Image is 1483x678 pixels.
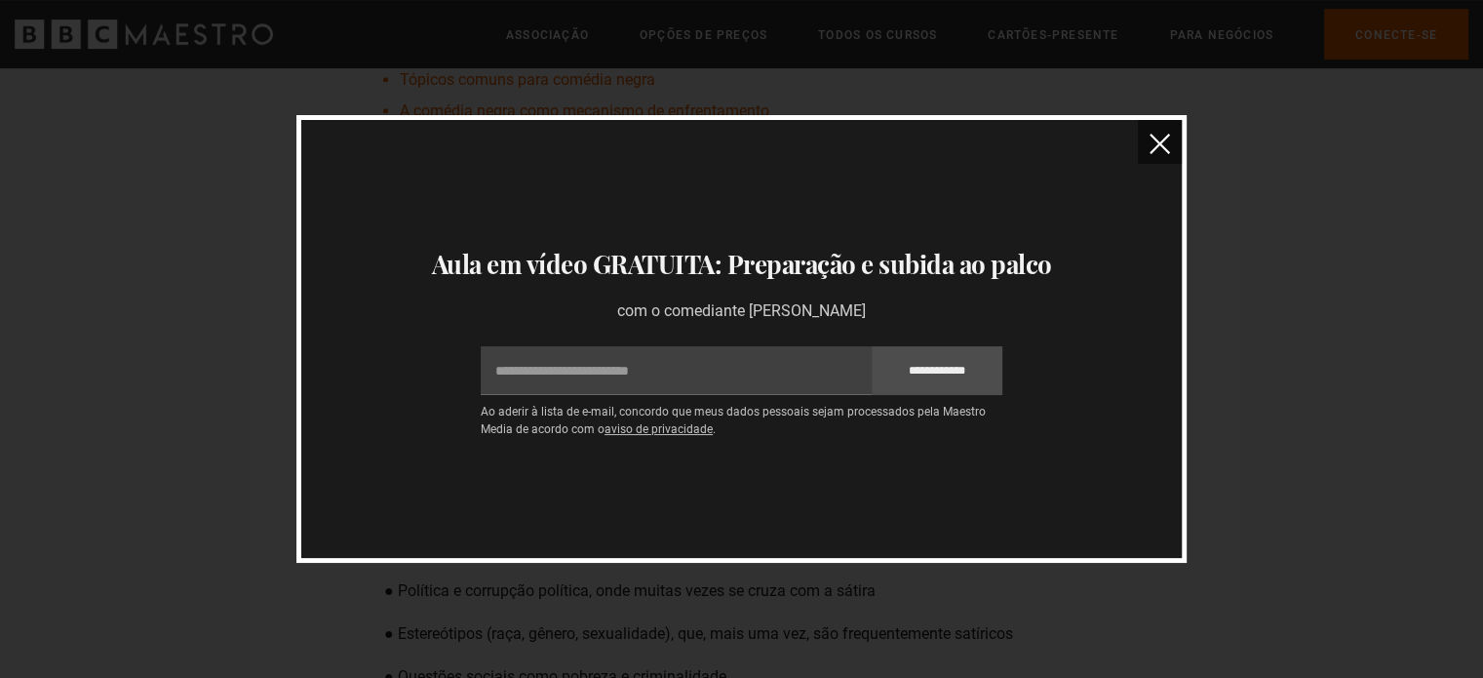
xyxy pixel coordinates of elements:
button: fechar [1138,120,1182,164]
a: aviso de privacidade [605,422,713,436]
font: Aula em vídeo GRATUITA: Preparação e subida ao palco [432,247,1052,281]
font: com o comediante [PERSON_NAME] [617,301,866,320]
font: Ao aderir à lista de e-mail, concordo que meus dados pessoais sejam processados ​​pela Maestro Me... [481,405,986,436]
font: . [713,422,716,436]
